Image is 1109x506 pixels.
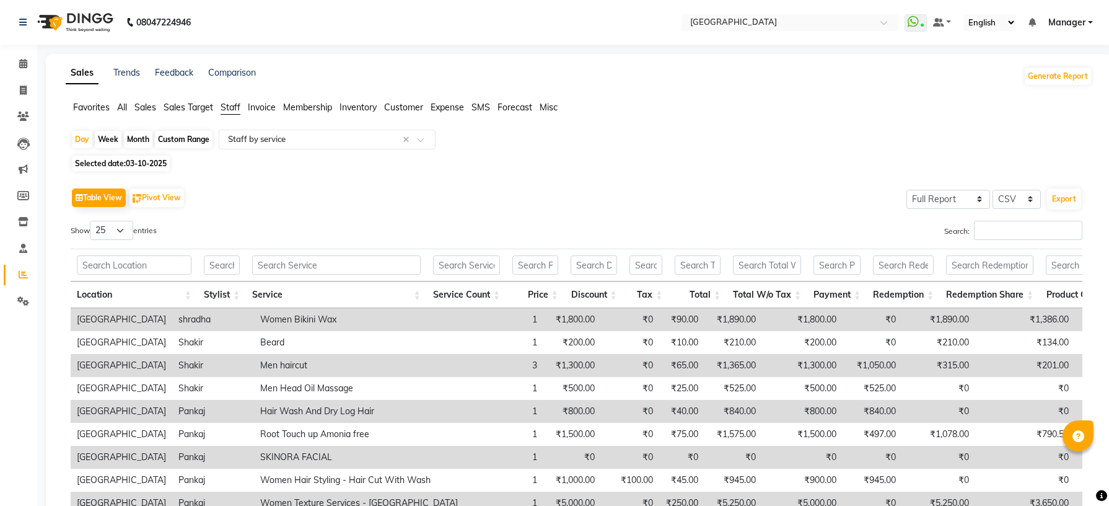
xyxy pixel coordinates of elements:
[543,469,601,492] td: ₹1,000.00
[601,423,659,446] td: ₹0
[975,423,1075,446] td: ₹790.53
[71,400,172,423] td: [GEOGRAPHIC_DATA]
[124,131,152,148] div: Month
[564,282,623,308] th: Discount: activate to sort column ascending
[659,354,704,377] td: ₹65.00
[172,331,254,354] td: Shakir
[902,308,975,331] td: ₹1,890.00
[72,189,126,207] button: Table View
[601,308,659,331] td: ₹0
[71,221,157,240] label: Show entries
[172,400,254,423] td: Pankaj
[72,131,92,148] div: Day
[659,377,704,400] td: ₹25.00
[762,423,843,446] td: ₹1,500.00
[733,255,801,275] input: Search Total W/o Tax
[464,469,543,492] td: 1
[72,156,170,171] span: Selected date:
[248,102,276,113] span: Invoice
[975,400,1075,423] td: ₹0
[902,377,975,400] td: ₹0
[704,354,762,377] td: ₹1,365.00
[659,423,704,446] td: ₹75.00
[71,282,198,308] th: Location: activate to sort column ascending
[704,377,762,400] td: ₹525.00
[73,102,110,113] span: Favorites
[601,377,659,400] td: ₹0
[659,446,704,469] td: ₹0
[384,102,423,113] span: Customer
[172,469,254,492] td: Pankaj
[902,354,975,377] td: ₹315.00
[843,423,902,446] td: ₹497.00
[340,102,377,113] span: Inventory
[659,469,704,492] td: ₹45.00
[727,282,807,308] th: Total W/o Tax: activate to sort column ascending
[172,308,254,331] td: shradha
[601,331,659,354] td: ₹0
[543,308,601,331] td: ₹1,800.00
[221,102,240,113] span: Staff
[807,282,867,308] th: Payment: activate to sort column ascending
[464,377,543,400] td: 1
[498,102,532,113] span: Forecast
[601,446,659,469] td: ₹0
[601,400,659,423] td: ₹0
[704,331,762,354] td: ₹210.00
[32,5,116,40] img: logo
[427,282,506,308] th: Service Count: activate to sort column ascending
[512,255,558,275] input: Search Price
[198,282,246,308] th: Stylist: activate to sort column ascending
[843,331,902,354] td: ₹0
[1047,189,1081,210] button: Export
[172,377,254,400] td: Shakir
[659,308,704,331] td: ₹90.00
[675,255,721,275] input: Search Total
[133,194,142,203] img: pivot.png
[659,331,704,354] td: ₹10.00
[543,400,601,423] td: ₹800.00
[944,221,1082,240] label: Search:
[975,377,1075,400] td: ₹0
[95,131,121,148] div: Week
[431,102,464,113] span: Expense
[254,469,464,492] td: Women Hair Styling - Hair Cut With Wash
[283,102,332,113] span: Membership
[403,133,413,146] span: Clear all
[629,255,663,275] input: Search Tax
[172,354,254,377] td: Shakir
[704,423,762,446] td: ₹1,575.00
[77,255,191,275] input: Search Location
[71,331,172,354] td: [GEOGRAPHIC_DATA]
[246,282,427,308] th: Service: activate to sort column ascending
[254,423,464,446] td: Root Touch up Amonia free
[254,377,464,400] td: Men Head Oil Massage
[762,331,843,354] td: ₹200.00
[172,446,254,469] td: Pankaj
[543,446,601,469] td: ₹0
[155,131,213,148] div: Custom Range
[254,354,464,377] td: Men haircut
[71,354,172,377] td: [GEOGRAPHIC_DATA]
[601,469,659,492] td: ₹100.00
[762,446,843,469] td: ₹0
[902,331,975,354] td: ₹210.00
[873,255,934,275] input: Search Redemption
[704,469,762,492] td: ₹945.00
[902,423,975,446] td: ₹1,078.00
[543,377,601,400] td: ₹500.00
[601,354,659,377] td: ₹0
[843,308,902,331] td: ₹0
[129,189,184,207] button: Pivot View
[762,400,843,423] td: ₹800.00
[66,62,99,84] a: Sales
[71,308,172,331] td: [GEOGRAPHIC_DATA]
[90,221,133,240] select: Showentries
[762,377,843,400] td: ₹500.00
[506,282,564,308] th: Price: activate to sort column ascending
[71,469,172,492] td: [GEOGRAPHIC_DATA]
[464,308,543,331] td: 1
[843,446,902,469] td: ₹0
[172,423,254,446] td: Pankaj
[113,67,140,78] a: Trends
